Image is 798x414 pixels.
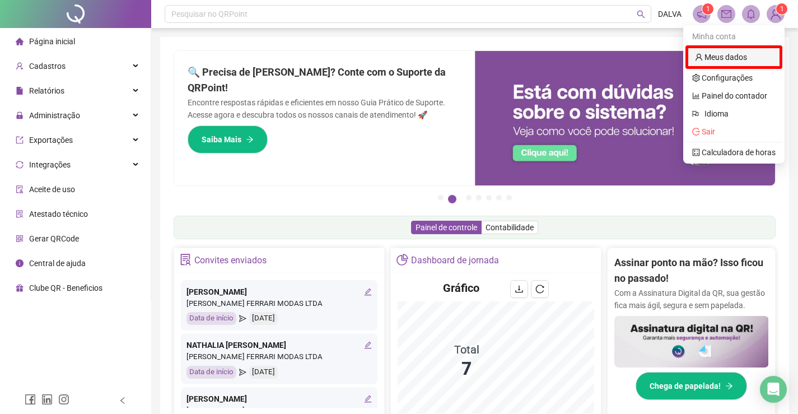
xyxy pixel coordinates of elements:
span: gift [16,284,24,292]
span: Atestado técnico [29,210,88,218]
span: solution [16,210,24,218]
img: banner%2F02c71560-61a6-44d4-94b9-c8ab97240462.png [614,316,769,368]
span: instagram [58,394,69,405]
div: [PERSON_NAME] FERRARI MODAS LTDA [186,298,372,310]
div: [PERSON_NAME] [186,286,372,298]
a: user Meus dados [695,53,747,62]
div: Data de início [186,312,236,325]
h2: 🔍 Precisa de [PERSON_NAME]? Conte com o Suporte da QRPoint! [188,64,461,96]
span: arrow-right [725,382,733,390]
span: download [515,285,524,294]
span: Relatórios [29,86,64,95]
p: Encontre respostas rápidas e eficientes em nosso Guia Prático de Suporte. Acesse agora e descubra... [188,96,461,121]
span: facebook [25,394,36,405]
span: Cadastros [29,62,66,71]
button: 1 [438,195,444,201]
span: edit [364,395,372,403]
div: [DATE] [249,366,278,379]
button: 4 [476,195,482,201]
span: send [239,312,246,325]
span: Clube QR - Beneficios [29,283,102,292]
span: edit [364,341,372,349]
span: Administração [29,111,80,120]
button: Chega de papelada! [636,372,747,400]
h2: Assinar ponto na mão? Isso ficou no passado! [614,255,769,287]
div: Convites enviados [194,251,267,270]
span: sync [16,161,24,169]
sup: 1 [702,3,713,15]
button: 7 [506,195,512,201]
div: Minha conta [685,27,782,45]
span: bell [746,9,756,19]
span: mail [721,9,731,19]
span: Aceite de uso [29,185,75,194]
div: Open Intercom Messenger [760,376,787,403]
h4: Gráfico [443,280,479,296]
span: user-add [16,62,24,70]
span: Exportações [29,136,73,145]
div: [DATE] [249,312,278,325]
span: Central de ajuda [29,259,86,268]
span: export [16,136,24,144]
img: 84866 [767,6,784,22]
span: Painel de controle [416,223,477,232]
div: Dashboard de jornada [411,251,499,270]
span: Integrações [29,160,71,169]
a: calculator Calculadora de horas [692,148,776,157]
span: Sair [702,127,715,136]
span: lock [16,111,24,119]
span: flag [692,108,700,120]
button: 6 [496,195,502,201]
button: 5 [486,195,492,201]
span: edit [364,288,372,296]
p: Com a Assinatura Digital da QR, sua gestão fica mais ágil, segura e sem papelada. [614,287,769,311]
span: logout [692,128,700,136]
span: info-circle [16,259,24,267]
span: pie-chart [396,254,408,266]
sup: Atualize o seu contato no menu Meus Dados [776,3,787,15]
span: Contabilidade [486,223,534,232]
div: [PERSON_NAME] [186,393,372,405]
span: DALVA [658,8,682,20]
a: bar-chart Painel do contador [692,91,767,100]
span: left [119,397,127,404]
span: Gerar QRCode [29,234,79,243]
span: 1 [780,5,784,13]
img: banner%2F0cf4e1f0-cb71-40ef-aa93-44bd3d4ee559.png [475,51,776,185]
span: linkedin [41,394,53,405]
span: 1 [706,5,710,13]
span: Chega de papelada! [650,380,721,392]
span: Página inicial [29,37,75,46]
button: 3 [466,195,472,201]
span: Idioma [704,108,769,120]
span: search [637,10,645,18]
a: setting Configurações [692,73,753,82]
span: home [16,38,24,45]
button: Saiba Mais [188,125,268,153]
span: audit [16,185,24,193]
span: reload [535,285,544,294]
div: [PERSON_NAME] FERRARI MODAS LTDA [186,351,372,363]
span: notification [697,9,707,19]
span: qrcode [16,235,24,243]
span: send [239,366,246,379]
div: Data de início [186,366,236,379]
span: arrow-right [246,136,254,143]
button: 2 [448,195,456,203]
span: solution [180,254,192,266]
div: NATHALIA [PERSON_NAME] [186,339,372,351]
span: Saiba Mais [202,133,241,146]
span: file [16,87,24,95]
